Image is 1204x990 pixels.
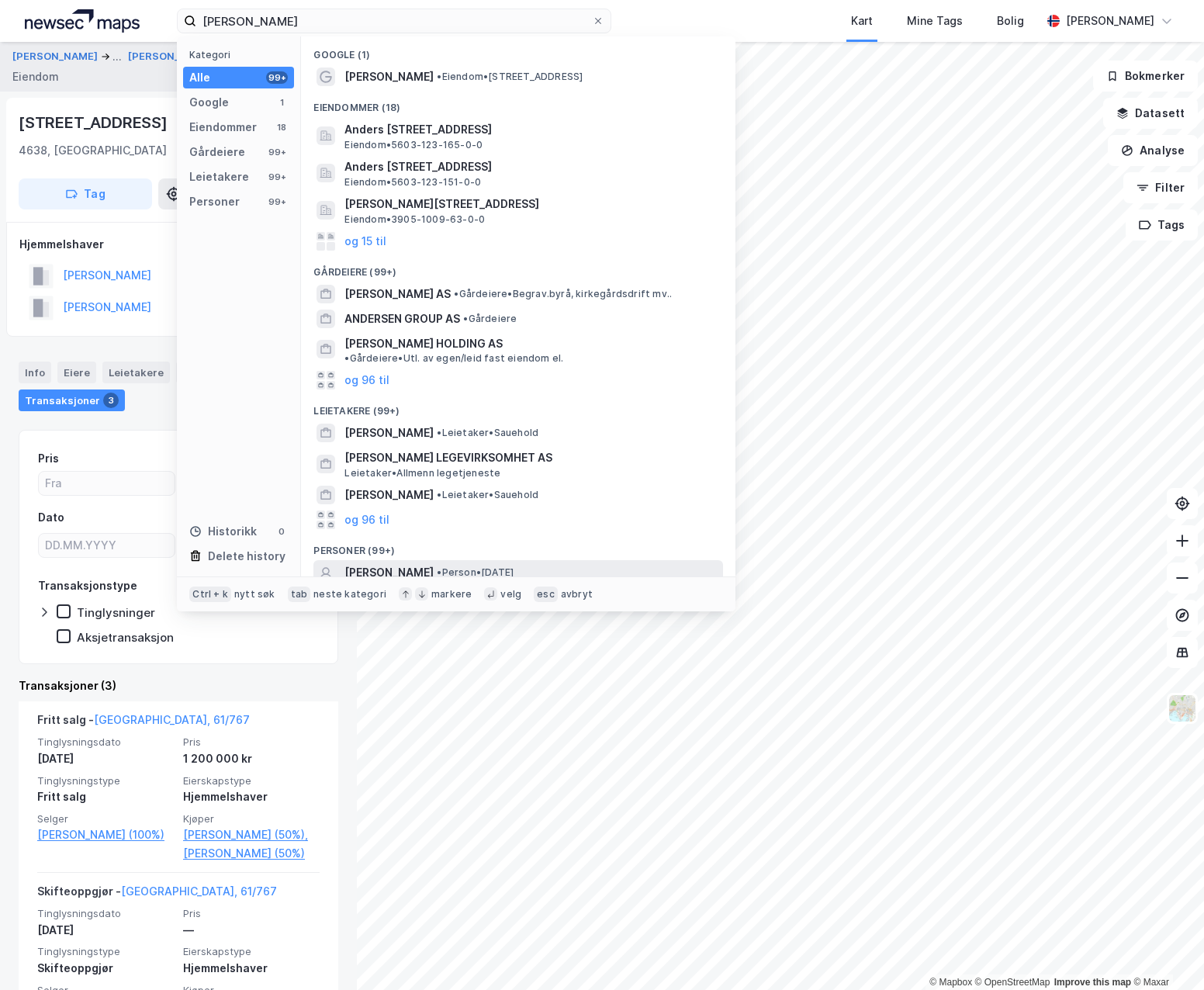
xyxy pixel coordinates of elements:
[266,71,288,84] div: 99+
[1054,977,1131,988] a: Improve this map
[344,213,485,226] span: Eiendom • 3905-1009-63-0-0
[189,168,249,186] div: Leietakere
[344,352,349,364] span: •
[37,787,174,806] div: Fritt salg
[344,157,717,176] span: Anders [STREET_ADDRESS]
[1066,12,1154,30] div: [PERSON_NAME]
[344,232,386,251] button: og 15 til
[38,508,64,527] div: Dato
[183,826,320,844] a: [PERSON_NAME] (50%),
[102,362,170,383] div: Leietakere
[437,427,441,438] span: •
[454,288,672,300] span: Gårdeiere • Begrav.byrå, kirkegårdsdrift mv..
[301,393,735,421] div: Leietakere (99+)
[39,472,175,495] input: Fra
[929,977,972,988] a: Mapbox
[344,467,500,479] span: Leietaker • Allmenn legetjeneste
[37,945,174,958] span: Tinglysningstype
[19,235,337,254] div: Hjemmelshaver
[1093,61,1198,92] button: Bokmerker
[344,486,434,504] span: [PERSON_NAME]
[38,449,59,468] div: Pris
[437,489,538,501] span: Leietaker • Sauehold
[266,196,288,208] div: 99+
[275,525,288,538] div: 0
[275,121,288,133] div: 18
[437,71,583,83] span: Eiendom • [STREET_ADDRESS]
[344,371,389,389] button: og 96 til
[437,427,538,439] span: Leietaker • Sauehold
[1126,916,1204,990] iframe: Chat Widget
[561,588,593,601] div: avbryt
[275,96,288,109] div: 1
[189,93,229,112] div: Google
[37,921,174,940] div: [DATE]
[183,736,320,749] span: Pris
[37,882,277,907] div: Skifteoppgjør -
[907,12,963,30] div: Mine Tags
[344,352,563,365] span: Gårdeiere • Utl. av egen/leid fast eiendom el.
[266,171,288,183] div: 99+
[37,749,174,768] div: [DATE]
[25,9,140,33] img: logo.a4113a55bc3d86da70a041830d287a7e.svg
[431,588,472,601] div: markere
[301,532,735,560] div: Personer (99+)
[37,711,250,736] div: Fritt salg -
[344,67,434,86] span: [PERSON_NAME]
[454,288,458,299] span: •
[189,68,210,87] div: Alle
[37,907,174,920] span: Tinglysningsdato
[437,566,514,579] span: Person • [DATE]
[38,576,137,595] div: Transaksjonstype
[176,362,234,383] div: Datasett
[437,489,441,500] span: •
[997,12,1024,30] div: Bolig
[183,774,320,787] span: Eierskapstype
[344,195,717,213] span: [PERSON_NAME][STREET_ADDRESS]
[189,143,245,161] div: Gårdeiere
[183,749,320,768] div: 1 200 000 kr
[19,141,167,160] div: 4638, [GEOGRAPHIC_DATA]
[301,254,735,282] div: Gårdeiere (99+)
[37,774,174,787] span: Tinglysningstype
[344,310,460,328] span: ANDERSEN GROUP AS
[1126,916,1204,990] div: Kontrollprogram for chat
[437,71,441,82] span: •
[301,36,735,64] div: Google (1)
[1108,135,1198,166] button: Analyse
[183,921,320,940] div: —
[344,285,451,303] span: [PERSON_NAME] AS
[500,588,521,601] div: velg
[288,587,311,602] div: tab
[103,393,119,408] div: 3
[183,959,320,978] div: Hjemmelshaver
[344,139,483,151] span: Eiendom • 5603-123-165-0-0
[189,522,257,541] div: Historikk
[437,566,441,578] span: •
[19,110,171,135] div: [STREET_ADDRESS]
[344,448,717,467] span: [PERSON_NAME] LEGEVIRKSOMHET AS
[77,605,155,620] div: Tinglysninger
[851,12,873,30] div: Kart
[344,563,434,582] span: [PERSON_NAME]
[344,424,434,442] span: [PERSON_NAME]
[189,49,294,61] div: Kategori
[463,313,517,325] span: Gårdeiere
[344,120,717,139] span: Anders [STREET_ADDRESS]
[183,844,320,863] a: [PERSON_NAME] (50%)
[344,511,389,529] button: og 96 til
[39,534,175,557] input: DD.MM.YYYY
[94,713,250,726] a: [GEOGRAPHIC_DATA], 61/767
[1103,98,1198,129] button: Datasett
[37,736,174,749] span: Tinglysningsdato
[313,588,386,601] div: neste kategori
[183,812,320,826] span: Kjøper
[1126,209,1198,241] button: Tags
[1168,694,1197,723] img: Z
[189,192,240,211] div: Personer
[266,146,288,158] div: 99+
[19,677,338,695] div: Transaksjoner (3)
[183,907,320,920] span: Pris
[975,977,1050,988] a: OpenStreetMap
[112,47,122,66] div: ...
